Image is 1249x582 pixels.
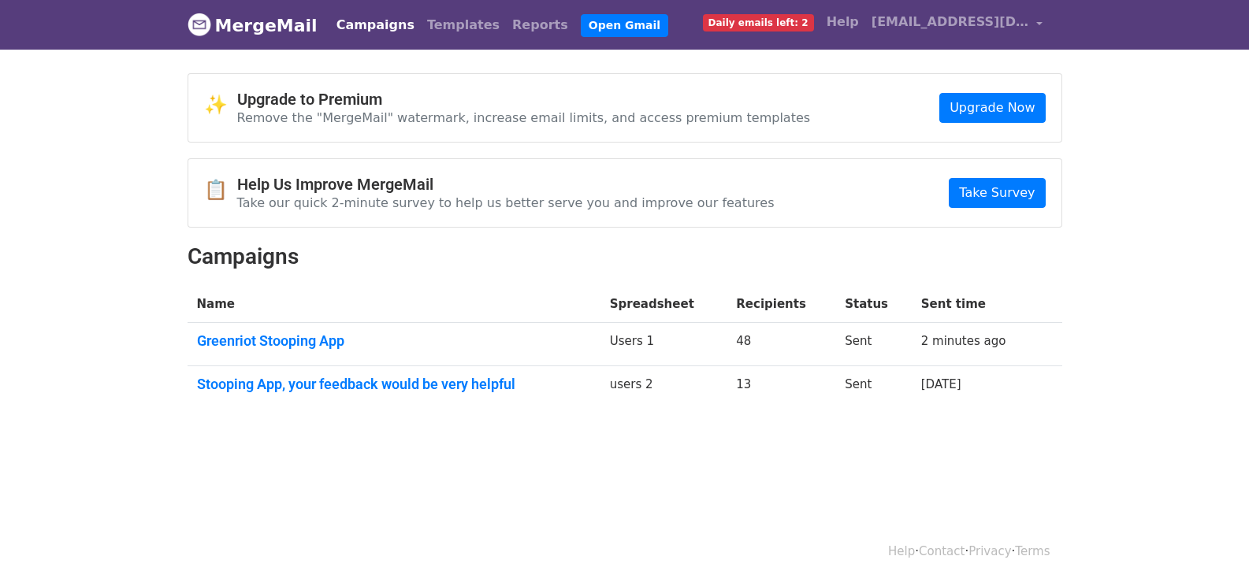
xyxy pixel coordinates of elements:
span: Daily emails left: 2 [703,14,814,32]
td: users 2 [600,365,727,408]
a: [DATE] [921,377,961,391]
span: ✨ [204,94,237,117]
a: Reports [506,9,574,41]
a: Help [888,544,915,558]
a: Take Survey [949,178,1045,208]
a: Stooping App, your feedback would be very helpful [197,376,591,393]
th: Name [188,286,600,323]
a: Upgrade Now [939,93,1045,123]
td: Sent [835,323,912,366]
a: Contact [919,544,965,558]
span: 📋 [204,179,237,202]
h4: Help Us Improve MergeMail [237,175,775,194]
a: Templates [421,9,506,41]
th: Status [835,286,912,323]
th: Recipients [727,286,835,323]
h4: Upgrade to Premium [237,90,811,109]
a: 2 minutes ago [921,334,1006,348]
a: Daily emails left: 2 [697,6,820,38]
a: Campaigns [330,9,421,41]
a: [EMAIL_ADDRESS][DOMAIN_NAME] [865,6,1050,43]
img: MergeMail logo [188,13,211,36]
a: Open Gmail [581,14,668,37]
td: Users 1 [600,323,727,366]
p: Take our quick 2-minute survey to help us better serve you and improve our features [237,195,775,211]
th: Sent time [912,286,1039,323]
td: 13 [727,365,835,408]
iframe: Chat Widget [1170,506,1249,582]
a: Terms [1015,544,1050,558]
a: Privacy [968,544,1011,558]
h2: Campaigns [188,243,1062,270]
p: Remove the "MergeMail" watermark, increase email limits, and access premium templates [237,109,811,126]
span: [EMAIL_ADDRESS][DOMAIN_NAME] [872,13,1029,32]
th: Spreadsheet [600,286,727,323]
a: Help [820,6,865,38]
td: 48 [727,323,835,366]
a: MergeMail [188,9,318,42]
a: Greenriot Stooping App [197,332,591,350]
td: Sent [835,365,912,408]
